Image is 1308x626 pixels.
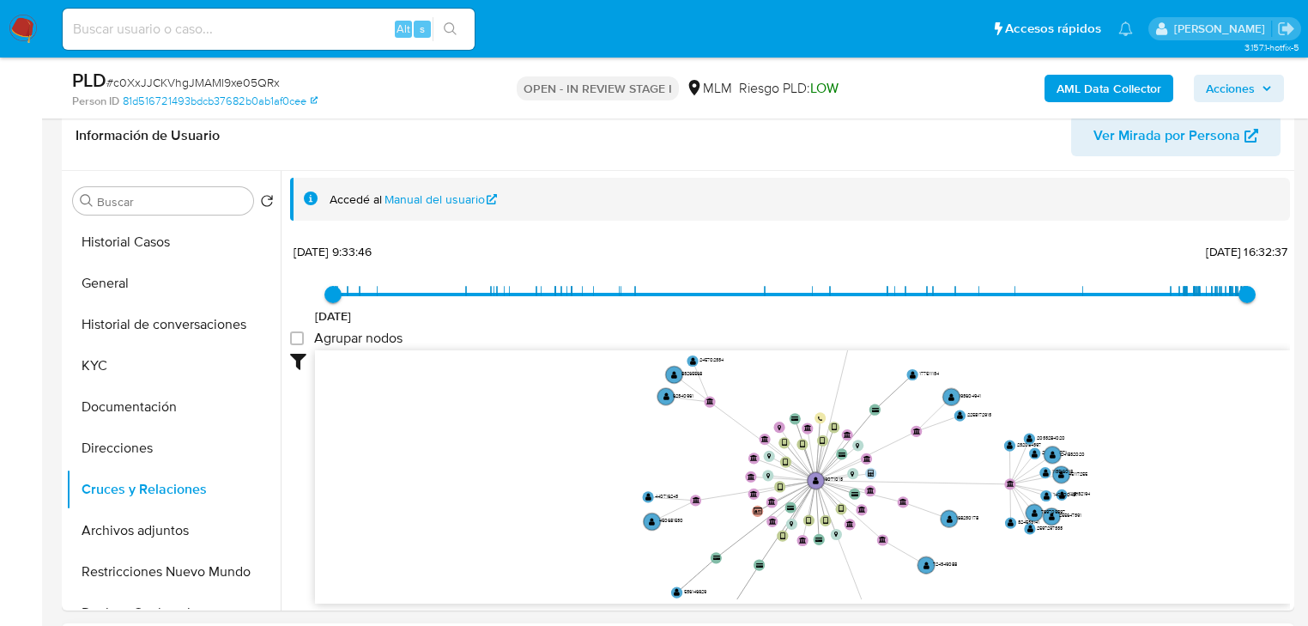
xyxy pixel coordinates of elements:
text:  [787,505,794,510]
text: 113516018 [1052,468,1073,475]
text:  [1044,491,1050,499]
span: [DATE] 9:33:46 [294,243,372,260]
span: 3.157.1-hotfix-5 [1244,40,1299,54]
b: PLD [72,66,106,94]
a: Salir [1277,20,1295,38]
span: Ver Mirada por Persona [1093,115,1240,156]
text:  [947,514,953,522]
text: 19071013 [823,476,843,483]
button: Documentación [66,386,281,428]
input: Buscar usuario o caso... [63,18,475,40]
text:  [851,471,855,477]
text:  [910,370,916,378]
text:  [856,442,860,448]
a: 81d516721493bdcb37682b0ab1af0cee [123,94,318,109]
text:  [790,521,794,527]
span: LOW [810,78,839,98]
button: Historial Casos [66,222,281,263]
text:  [1007,441,1013,449]
input: Buscar [97,194,246,210]
text:  [645,493,651,501]
text: 45117255 [1069,470,1088,477]
text:  [750,454,757,461]
text: 2258172913 [967,411,991,418]
text:  [791,416,798,422]
text:  [948,392,954,400]
text:  [780,532,785,539]
text:  [879,536,886,543]
span: Accesos rápidos [1005,20,1101,38]
span: Accedé al [330,191,382,208]
span: Riesgo PLD: [739,79,839,98]
text:  [754,507,762,514]
span: Acciones [1206,75,1255,102]
button: search-icon [433,17,468,41]
p: erika.juarez@mercadolibre.com.mx [1174,21,1271,37]
text:  [782,439,787,447]
text:  [868,470,874,477]
text:  [799,536,806,543]
button: Cruces y Relaciones [66,469,281,510]
text: 324533141 [1018,518,1039,525]
text: 245702334 [699,356,724,363]
p: OPEN - IN REVIEW STAGE I [517,76,679,100]
text: 2597297333 [1037,524,1063,531]
text:  [690,356,696,364]
text:  [832,423,837,431]
button: Historial de conversaciones [66,304,281,345]
text:  [1058,471,1064,478]
text:  [899,498,906,505]
text: 536146929 [684,587,707,594]
span: [DATE] [315,307,352,325]
text:  [649,518,655,526]
text: 2594710771 [1042,449,1067,456]
span: [DATE] 16:32:37 [1206,243,1287,260]
text: 62340961 [673,392,693,398]
text:  [839,505,844,513]
text: 168230178 [956,514,978,521]
text:  [1050,451,1056,459]
text:  [867,487,874,494]
text:  [806,516,811,524]
text:  [756,562,763,568]
button: Acciones [1194,75,1284,102]
text:  [813,477,819,484]
text:  [818,416,822,421]
text:  [777,483,782,490]
text:  [957,411,963,419]
text: 440716243 [655,492,678,499]
text:  [761,435,768,442]
text:  [766,473,771,479]
text:  [1032,508,1038,516]
span: s [420,21,425,37]
text: 724349088 [933,561,957,568]
text:  [1027,525,1033,532]
text:  [872,408,879,413]
text:  [1032,449,1038,457]
text:  [1026,435,1032,442]
span: # c0XxJJCKVhgJMAMl9xe05QRx [106,74,280,91]
text: 140900487 [1053,491,1078,498]
text: 769709897 [1041,508,1065,515]
b: AML Data Collector [1057,75,1161,102]
text:  [674,588,680,596]
text:  [815,538,822,543]
button: Direcciones [66,428,281,469]
div: MLM [686,79,732,98]
text:  [750,489,757,496]
button: Restricciones Nuevo Mundo [66,551,281,593]
a: Notificaciones [1118,21,1133,36]
text:  [783,458,788,465]
button: Buscar [80,194,94,208]
text:  [1043,469,1049,477]
button: Volver al orden por defecto [260,194,274,213]
button: AML Data Collector [1045,75,1173,102]
a: Manual del usuario [385,191,498,208]
text: 193604941 [959,392,981,399]
text: 83265568 [681,370,702,377]
text:  [863,454,870,461]
text: 1118132194 [1069,490,1090,497]
text:  [804,424,811,431]
button: KYC [66,345,281,386]
text: 255647391 [1059,512,1081,519]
